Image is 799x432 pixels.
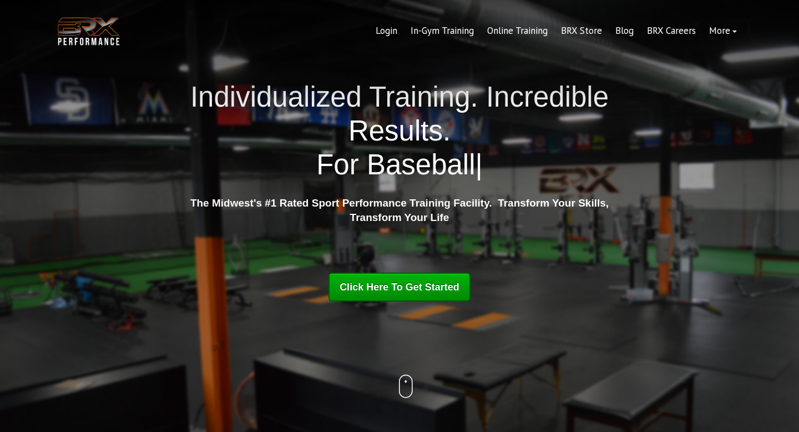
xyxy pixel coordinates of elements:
[316,149,475,180] span: For Baseball
[640,18,702,44] a: BRX Careers
[476,149,483,180] span: |
[340,282,459,293] span: Click Here To Get Started
[186,80,613,182] h1: Individualized Training. Incredible Results.
[702,18,744,44] a: More
[328,273,471,302] a: Click Here To Get Started
[369,18,404,44] a: Login
[404,18,481,44] a: In-Gym Training
[55,14,122,48] img: BRX Transparent Logo-2
[609,18,640,44] a: Blog
[369,18,744,44] div: Navigation Menu
[481,18,554,44] a: Online Training
[554,18,609,44] a: BRX Store
[190,197,609,224] strong: The Midwest's #1 Rated Sport Performance Training Facility. Transform Your Skills, Transform Your...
